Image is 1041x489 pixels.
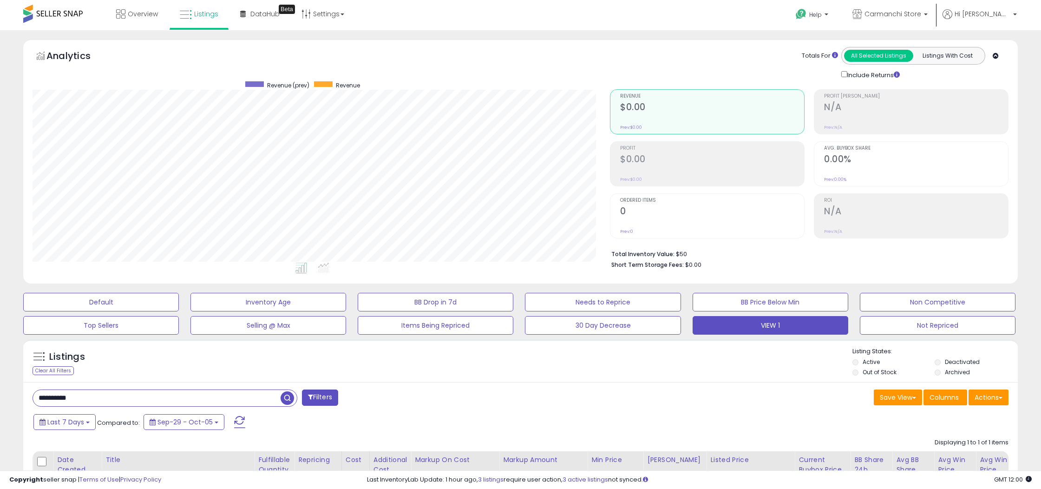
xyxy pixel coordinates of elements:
button: Save View [874,390,922,405]
button: Non Competitive [860,293,1015,311]
div: [PERSON_NAME] [647,455,702,465]
span: ROI [824,198,1008,203]
p: Listing States: [852,347,1018,356]
span: Hi [PERSON_NAME] [955,9,1010,19]
th: The percentage added to the cost of goods (COGS) that forms the calculator for Min & Max prices. [411,451,499,488]
label: Archived [945,368,970,376]
h5: Analytics [46,49,109,65]
button: Not Repriced [860,316,1015,335]
h2: N/A [824,102,1008,114]
label: Deactivated [945,358,980,366]
label: Out of Stock [863,368,897,376]
button: Last 7 Days [33,414,96,430]
button: Inventory Age [190,293,346,311]
button: BB Drop in 7d [358,293,513,311]
div: Displaying 1 to 1 of 1 items [935,438,1008,447]
a: Terms of Use [79,475,119,484]
div: Repricing [298,455,338,465]
h2: N/A [824,206,1008,218]
small: Prev: 0.00% [824,177,846,182]
div: Additional Cost [373,455,407,475]
button: Actions [969,390,1008,405]
span: Profit [PERSON_NAME] [824,94,1008,99]
div: Last InventoryLab Update: 1 hour ago, require user action, not synced. [367,476,1032,484]
small: Prev: N/A [824,125,842,130]
button: Selling @ Max [190,316,346,335]
div: seller snap | | [9,476,161,484]
div: Avg Win Price 24h. [980,455,1014,484]
div: Clear All Filters [33,366,74,375]
span: Last 7 Days [47,417,84,427]
button: Needs to Reprice [525,293,681,311]
a: Hi [PERSON_NAME] [943,9,1017,30]
span: Overview [128,9,158,19]
button: All Selected Listings [844,50,913,62]
div: Current Buybox Price [799,455,846,475]
button: 30 Day Decrease [525,316,681,335]
div: Totals For [802,52,838,60]
div: Fulfillable Quantity [258,455,290,475]
a: 3 listings [478,475,504,484]
label: Active [863,358,880,366]
div: Markup Amount [503,455,583,465]
b: Short Term Storage Fees: [611,261,684,269]
div: Avg Win Price [938,455,972,475]
button: Filters [302,390,338,406]
div: Min Price [591,455,639,465]
button: VIEW 1 [693,316,848,335]
button: Listings With Cost [913,50,982,62]
div: BB Share 24h. [854,455,888,475]
span: $0.00 [685,260,701,269]
h2: 0.00% [824,154,1008,166]
button: Sep-29 - Oct-05 [144,414,224,430]
li: $50 [611,248,1002,259]
button: Items Being Repriced [358,316,513,335]
span: Sep-29 - Oct-05 [157,417,213,427]
button: Columns [923,390,967,405]
span: Revenue [336,81,360,89]
span: DataHub [250,9,280,19]
div: Listed Price [710,455,791,465]
div: Title [105,455,250,465]
h2: $0.00 [620,102,804,114]
div: Tooltip anchor [279,5,295,14]
span: Revenue (prev) [267,81,309,89]
span: Avg. Buybox Share [824,146,1008,151]
b: Total Inventory Value: [611,250,674,258]
span: Profit [620,146,804,151]
h2: $0.00 [620,154,804,166]
span: Compared to: [97,418,140,427]
small: Prev: 0 [620,229,633,234]
span: 2025-10-13 12:00 GMT [994,475,1032,484]
button: Default [23,293,179,311]
small: Prev: $0.00 [620,125,642,130]
strong: Copyright [9,475,43,484]
small: Prev: $0.00 [620,177,642,182]
a: Privacy Policy [120,475,161,484]
span: Ordered Items [620,198,804,203]
div: Markup on Cost [415,455,495,465]
div: Avg BB Share [896,455,930,475]
div: Include Returns [834,69,911,80]
div: Date Created [57,455,98,475]
small: Prev: N/A [824,229,842,234]
span: Listings [194,9,218,19]
i: Get Help [795,8,807,20]
span: Columns [930,393,959,402]
div: Cost [346,455,366,465]
span: Carmanchi Store [864,9,921,19]
a: Help [788,1,838,30]
button: Top Sellers [23,316,179,335]
button: BB Price Below Min [693,293,848,311]
span: Help [809,11,822,19]
h5: Listings [49,350,85,363]
span: Revenue [620,94,804,99]
a: 3 active listings [563,475,608,484]
h2: 0 [620,206,804,218]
